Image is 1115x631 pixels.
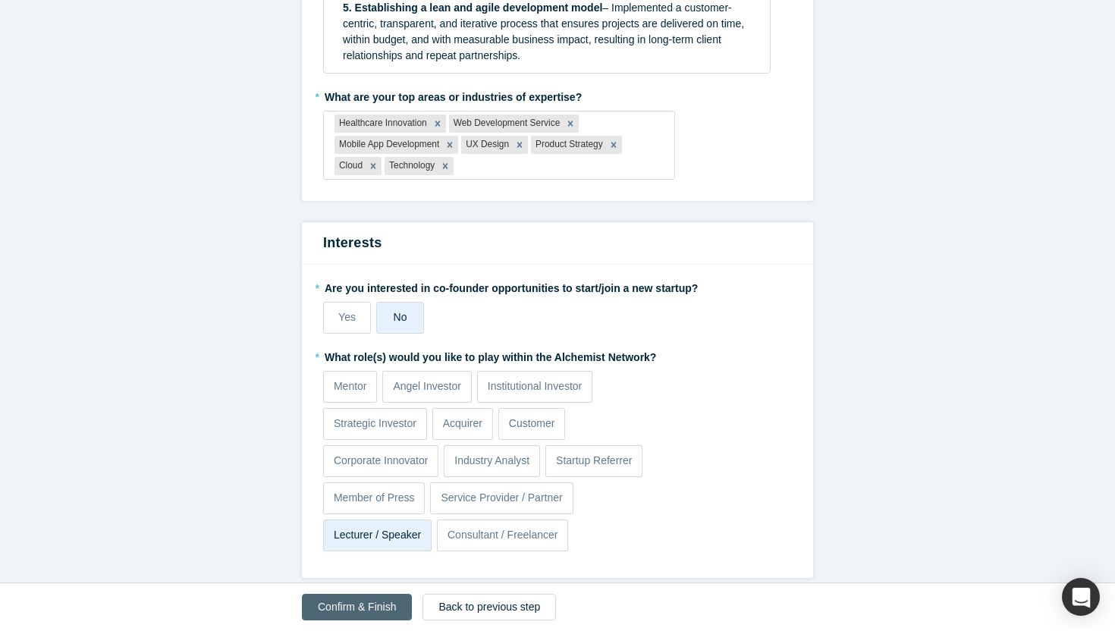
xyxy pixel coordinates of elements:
h3: Interests [323,233,792,253]
div: Web Development Service [449,115,563,133]
p: Mentor [334,378,367,394]
p: Acquirer [443,416,482,432]
div: Remove UX Design [511,136,528,154]
p: Institutional Investor [488,378,583,394]
label: What role(s) would you like to play within the Alchemist Network? [323,344,792,366]
p: Corporate Innovator [334,453,429,469]
div: Remove Mobile App Development [441,136,458,154]
div: Cloud [334,157,365,175]
label: What are your top areas or industries of expertise? [323,84,792,105]
span: No [394,311,407,323]
p: Strategic Investor [334,416,416,432]
p: Industry Analyst [454,453,529,469]
div: UX Design [461,136,511,154]
p: Angel Investor [393,378,461,394]
div: Product Strategy [531,136,605,154]
div: Technology [385,157,437,175]
div: Remove Healthcare Innovation [429,115,446,133]
label: Are you interested in co-founder opportunities to start/join a new startup? [323,275,792,297]
button: Back to previous step [422,594,556,620]
span: Yes [338,311,356,323]
span: 5. Establishing a lean and agile development model [343,2,602,14]
button: Confirm & Finish [302,594,412,620]
div: Healthcare Innovation [334,115,429,133]
p: Consultant / Freelancer [448,527,558,543]
p: Service Provider / Partner [441,490,562,506]
p: Customer [509,416,555,432]
div: Remove Web Development Service [562,115,579,133]
p: Startup Referrer [556,453,632,469]
div: Remove Technology [437,157,454,175]
p: Member of Press [334,490,415,506]
div: Remove Product Strategy [605,136,622,154]
p: Lecturer / Speaker [334,527,421,543]
div: Mobile App Development [334,136,441,154]
div: Remove Cloud [365,157,382,175]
